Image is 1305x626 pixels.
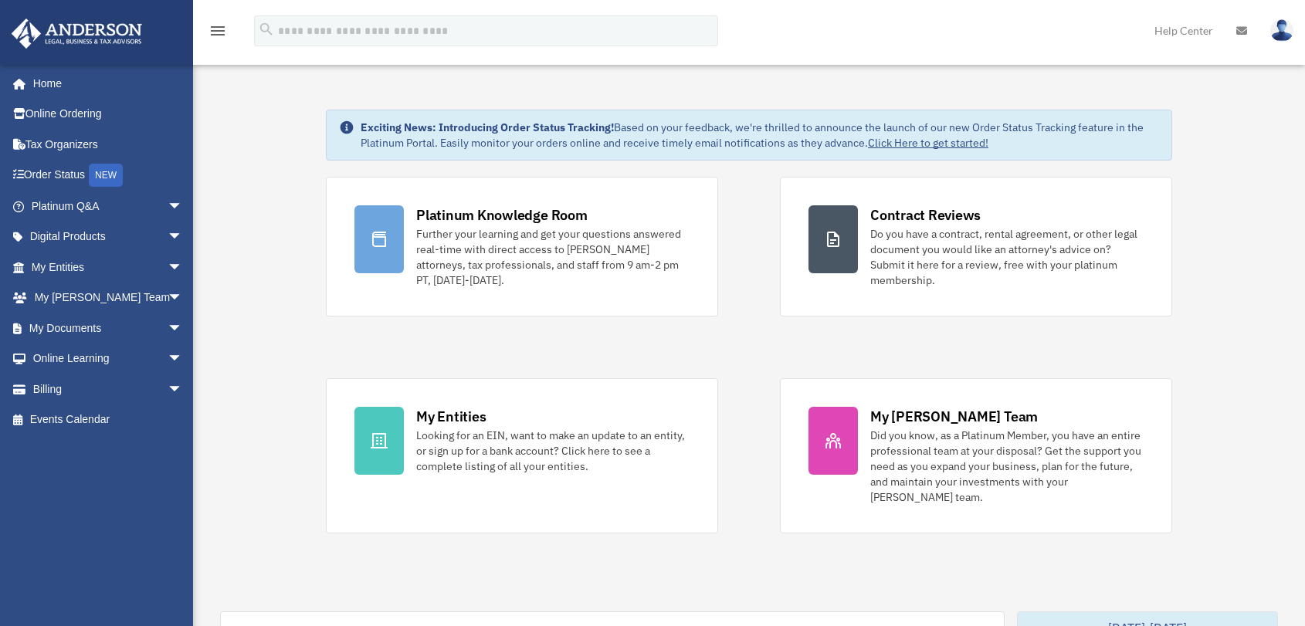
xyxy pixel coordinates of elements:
a: Online Ordering [11,99,206,130]
div: Contract Reviews [870,205,981,225]
img: Anderson Advisors Platinum Portal [7,19,147,49]
div: Platinum Knowledge Room [416,205,588,225]
span: arrow_drop_down [168,191,198,222]
div: Looking for an EIN, want to make an update to an entity, or sign up for a bank account? Click her... [416,428,690,474]
a: Platinum Q&Aarrow_drop_down [11,191,206,222]
span: arrow_drop_down [168,313,198,344]
a: Click Here to get started! [868,136,988,150]
div: Further your learning and get your questions answered real-time with direct access to [PERSON_NAM... [416,226,690,288]
a: My Documentsarrow_drop_down [11,313,206,343]
a: Home [11,68,198,99]
span: arrow_drop_down [168,283,198,314]
a: My [PERSON_NAME] Team Did you know, as a Platinum Member, you have an entire professional team at... [780,378,1172,533]
span: arrow_drop_down [168,252,198,283]
i: search [258,21,275,38]
div: Do you have a contract, rental agreement, or other legal document you would like an attorney's ad... [870,226,1144,288]
a: Tax Organizers [11,129,206,160]
a: Online Learningarrow_drop_down [11,343,206,374]
strong: Exciting News: Introducing Order Status Tracking! [361,120,614,134]
a: menu [208,27,227,40]
a: Contract Reviews Do you have a contract, rental agreement, or other legal document you would like... [780,177,1172,316]
a: My Entities Looking for an EIN, want to make an update to an entity, or sign up for a bank accoun... [326,378,718,533]
div: NEW [89,164,123,187]
i: menu [208,22,227,40]
a: Events Calendar [11,404,206,435]
a: My Entitiesarrow_drop_down [11,252,206,283]
a: Billingarrow_drop_down [11,374,206,404]
div: My Entities [416,407,486,426]
a: Digital Productsarrow_drop_down [11,222,206,252]
a: Platinum Knowledge Room Further your learning and get your questions answered real-time with dire... [326,177,718,316]
div: My [PERSON_NAME] Team [870,407,1038,426]
img: User Pic [1270,19,1293,42]
a: My [PERSON_NAME] Teamarrow_drop_down [11,283,206,313]
span: arrow_drop_down [168,343,198,375]
a: Order StatusNEW [11,160,206,191]
div: Did you know, as a Platinum Member, you have an entire professional team at your disposal? Get th... [870,428,1144,505]
div: Based on your feedback, we're thrilled to announce the launch of our new Order Status Tracking fe... [361,120,1159,151]
span: arrow_drop_down [168,374,198,405]
span: arrow_drop_down [168,222,198,253]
